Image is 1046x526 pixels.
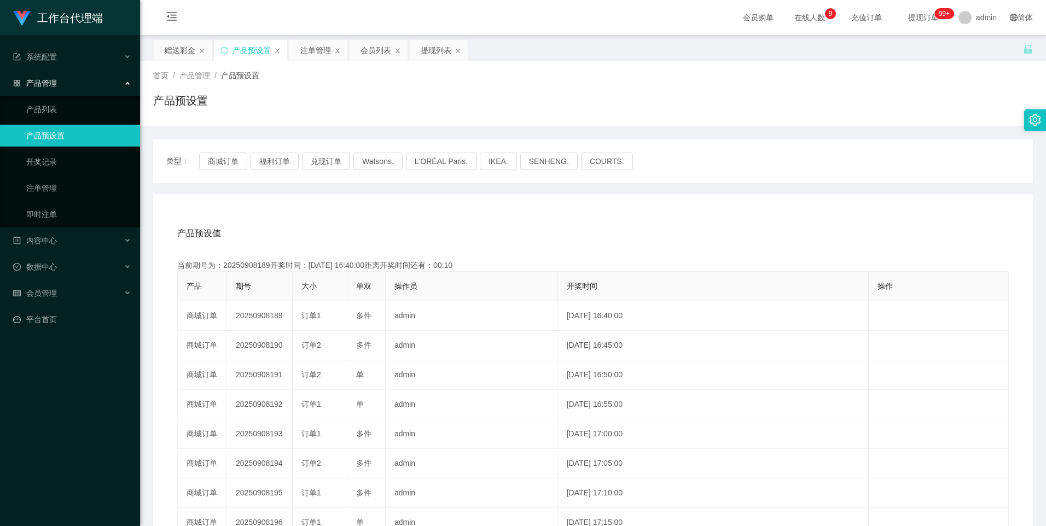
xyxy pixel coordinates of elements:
td: [DATE] 16:40:00 [558,301,869,331]
span: 订单2 [301,459,321,467]
h1: 产品预设置 [153,92,208,109]
span: / [214,71,217,80]
i: 图标: close [455,48,461,54]
a: 注单管理 [26,177,131,199]
a: 即时注单 [26,203,131,225]
span: 内容中心 [13,236,57,245]
span: 多件 [356,311,371,320]
td: 20250908193 [227,419,293,449]
i: 图标: close [394,48,401,54]
a: 图标: dashboard平台首页 [13,308,131,330]
td: 20250908190 [227,331,293,360]
span: 产品管理 [13,79,57,87]
button: 兑现订单 [302,153,350,170]
span: 大小 [301,282,317,290]
td: 20250908194 [227,449,293,478]
td: 20250908192 [227,390,293,419]
span: 期号 [236,282,251,290]
div: 会员列表 [361,40,391,61]
span: 订单1 [301,311,321,320]
i: 图标: sync [220,46,228,54]
button: COURTS. [581,153,633,170]
td: 商城订单 [178,331,227,360]
span: 产品 [187,282,202,290]
td: admin [386,360,558,390]
span: 产品管理 [179,71,210,80]
span: 多件 [356,429,371,438]
td: admin [386,419,558,449]
div: 赠送彩金 [165,40,195,61]
span: 产品预设值 [177,227,221,240]
td: [DATE] 16:50:00 [558,360,869,390]
span: 订单1 [301,400,321,408]
td: 商城订单 [178,301,227,331]
a: 产品预设置 [26,125,131,147]
span: 提现订单 [903,14,944,21]
button: IKEA. [480,153,517,170]
i: 图标: appstore-o [13,79,21,87]
a: 工作台代理端 [13,13,103,22]
i: 图标: global [1010,14,1018,21]
td: 商城订单 [178,360,227,390]
td: admin [386,301,558,331]
i: 图标: table [13,289,21,297]
sup: 1113 [934,8,954,19]
div: 当前期号为：20250908189开奖时间：[DATE] 16:40:00距离开奖时间还有：00:10 [177,260,1009,271]
td: 商城订单 [178,390,227,419]
i: 图标: check-circle-o [13,263,21,271]
span: 多件 [356,341,371,349]
button: L'ORÉAL Paris. [406,153,476,170]
span: 产品预设置 [221,71,259,80]
div: 提现列表 [421,40,451,61]
td: [DATE] 17:05:00 [558,449,869,478]
td: [DATE] 16:45:00 [558,331,869,360]
span: 类型： [166,153,199,170]
span: 系统配置 [13,52,57,61]
i: 图标: close [274,48,281,54]
i: 图标: menu-fold [153,1,190,36]
span: / [173,71,175,80]
span: 操作 [878,282,893,290]
a: 产品列表 [26,98,131,120]
button: SENHENG. [520,153,578,170]
a: 开奖记录 [26,151,131,173]
td: admin [386,449,558,478]
span: 在线人数 [789,14,830,21]
i: 图标: close [334,48,341,54]
td: admin [386,390,558,419]
td: 商城订单 [178,419,227,449]
td: admin [386,331,558,360]
button: Watsons. [353,153,403,170]
td: admin [386,478,558,508]
span: 首页 [153,71,168,80]
td: 20250908189 [227,301,293,331]
td: 20250908195 [227,478,293,508]
i: 图标: form [13,53,21,61]
td: 商城订单 [178,449,227,478]
td: 商城订单 [178,478,227,508]
p: 9 [829,8,833,19]
span: 订单1 [301,429,321,438]
div: 注单管理 [300,40,331,61]
div: 产品预设置 [233,40,271,61]
i: 图标: profile [13,237,21,244]
td: [DATE] 16:55:00 [558,390,869,419]
td: [DATE] 17:10:00 [558,478,869,508]
button: 福利订单 [251,153,299,170]
td: [DATE] 17:00:00 [558,419,869,449]
i: 图标: unlock [1023,44,1033,54]
span: 单 [356,370,364,379]
span: 开奖时间 [567,282,597,290]
img: logo.9652507e.png [13,11,31,26]
td: 20250908191 [227,360,293,390]
span: 多件 [356,459,371,467]
span: 操作员 [394,282,417,290]
sup: 9 [825,8,836,19]
span: 充值订单 [846,14,887,21]
span: 单 [356,400,364,408]
button: 商城订单 [199,153,247,170]
span: 单双 [356,282,371,290]
span: 订单1 [301,488,321,497]
span: 订单2 [301,370,321,379]
span: 订单2 [301,341,321,349]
